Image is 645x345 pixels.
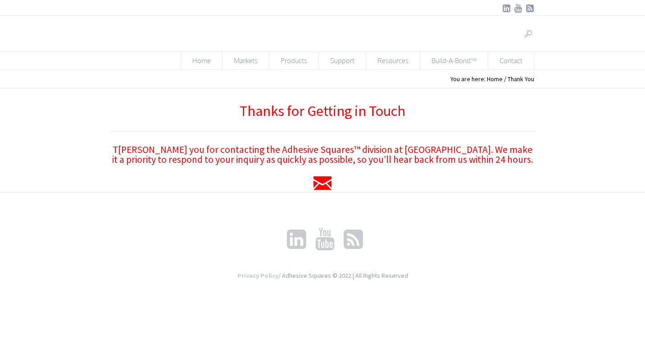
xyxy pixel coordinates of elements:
span: Markets [223,52,269,69]
a: RSSFeed [525,4,534,13]
a: Privacy Policy [237,271,278,280]
span: You are here: [450,75,486,83]
span: Contact [488,52,534,69]
a: Build-A-Bond™ [420,52,488,70]
span: Home [181,52,222,69]
span: / [504,75,506,83]
h1: Thanks for Getting in Touch [111,102,534,120]
span: Thank You [508,75,534,83]
span: T [113,143,118,156]
a: LinkedIn [285,228,308,251]
span: / Adhesive Squares © 2022 | All Rights Reserved [237,271,408,280]
a: YouTube [313,228,336,251]
span: [PERSON_NAME] you for contacting the Adhesive Squares™ division at [GEOGRAPHIC_DATA]. We make it ... [112,143,533,166]
a: LinkedIn [502,4,511,13]
span: Resources [366,52,420,69]
a: RSSFeed [342,228,364,251]
span: Build-A-Bond™ [420,52,488,69]
span: Support [319,52,366,69]
a: Support [319,52,366,70]
span: Products [269,52,318,69]
a: YouTube [513,4,522,13]
a: Home [487,75,503,83]
a: Home [181,52,223,70]
img: Adhesive Squares™ [111,16,218,51]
